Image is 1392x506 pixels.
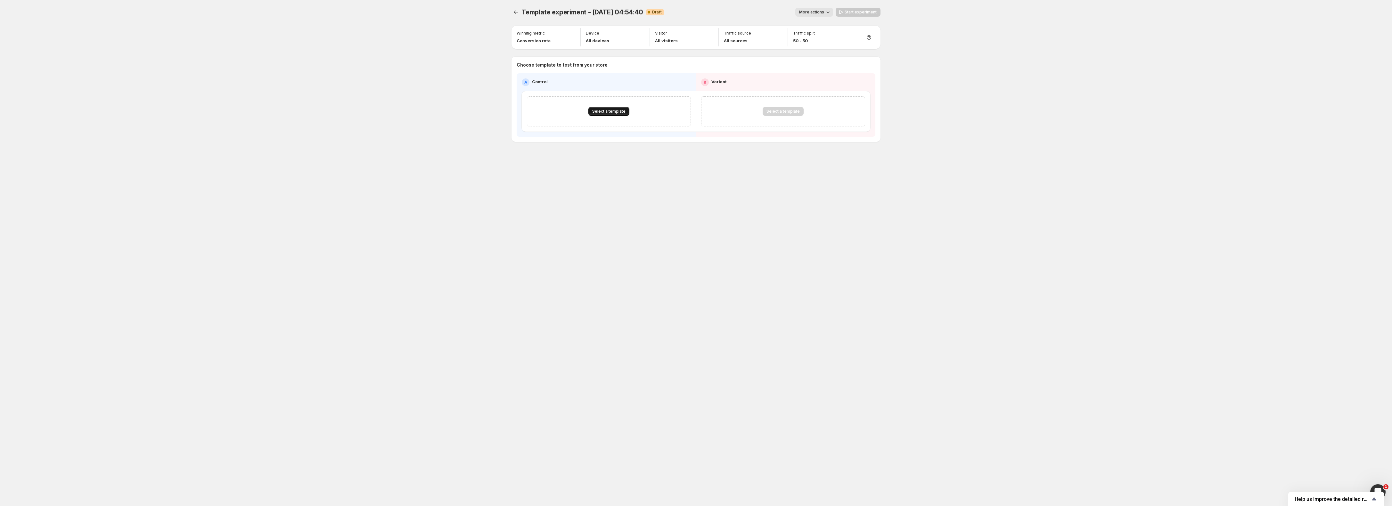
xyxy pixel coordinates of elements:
p: Traffic source [724,31,751,36]
p: Choose template to test from your store [517,62,875,68]
button: Experiments [512,8,520,17]
p: All sources [724,37,751,44]
span: 1 [1383,484,1388,489]
p: All devices [586,37,609,44]
h2: A [524,80,527,85]
span: Select a template [592,109,626,114]
p: Winning metric [517,31,545,36]
span: More actions [799,10,824,15]
p: Traffic split [793,31,815,36]
button: Select a template [588,107,629,116]
p: Control [532,78,548,85]
span: Help us improve the detailed report for A/B campaigns [1295,496,1370,502]
p: Variant [711,78,727,85]
p: Device [586,31,599,36]
button: Show survey - Help us improve the detailed report for A/B campaigns [1295,495,1378,503]
h2: B [704,80,706,85]
iframe: Intercom live chat [1370,484,1386,500]
button: More actions [795,8,833,17]
span: Template experiment - [DATE] 04:54:40 [522,8,643,16]
p: 50 - 50 [793,37,815,44]
p: All visitors [655,37,678,44]
span: Draft [652,10,662,15]
p: Visitor [655,31,667,36]
p: Conversion rate [517,37,551,44]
